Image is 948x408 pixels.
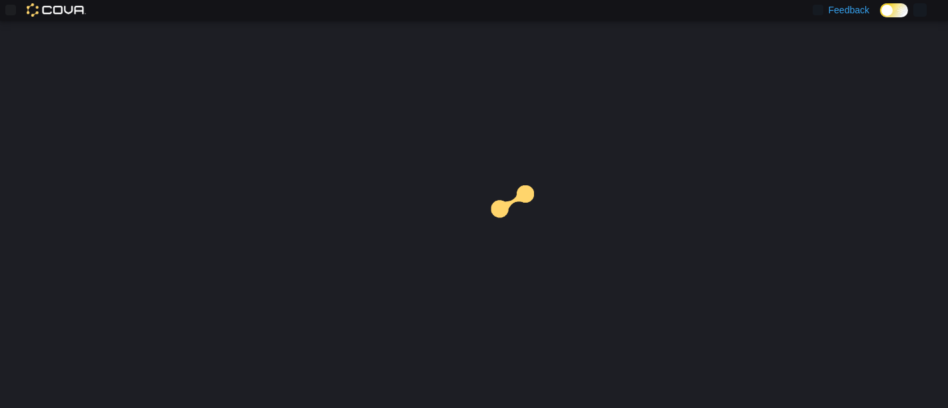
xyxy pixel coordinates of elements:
span: Feedback [829,3,869,17]
img: cova-loader [474,175,574,275]
input: Dark Mode [880,3,908,17]
img: Cova [27,3,86,17]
